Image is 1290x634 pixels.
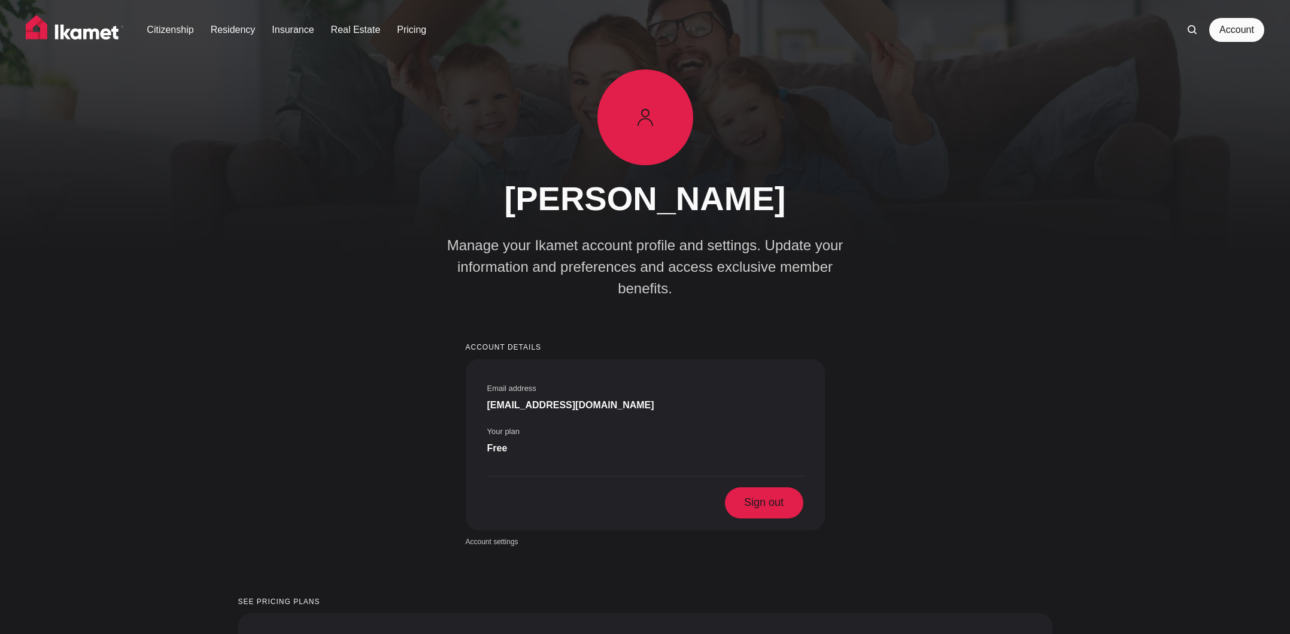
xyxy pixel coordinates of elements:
img: Ikamet home [26,15,124,45]
small: See pricing plans [238,598,1052,606]
label: Email address [487,384,654,392]
span: [EMAIL_ADDRESS][DOMAIN_NAME] [487,398,654,412]
img: ad89f20263e6e67eea02078df9f60028 [606,78,684,156]
p: Manage your Ikamet account profile and settings. Update your information and preferences and acce... [436,235,855,299]
label: Your plan [487,427,613,435]
a: Insurance [272,23,314,37]
a: Residency [211,23,256,37]
span: Sign out [725,487,803,518]
span: Free [487,441,508,456]
small: Account details [466,344,825,351]
a: Pricing [397,23,426,37]
a: Account [1209,18,1264,42]
a: Account settings [466,536,518,547]
a: Real Estate [331,23,381,37]
h1: [PERSON_NAME] [424,178,867,219]
a: Citizenship [147,23,193,37]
